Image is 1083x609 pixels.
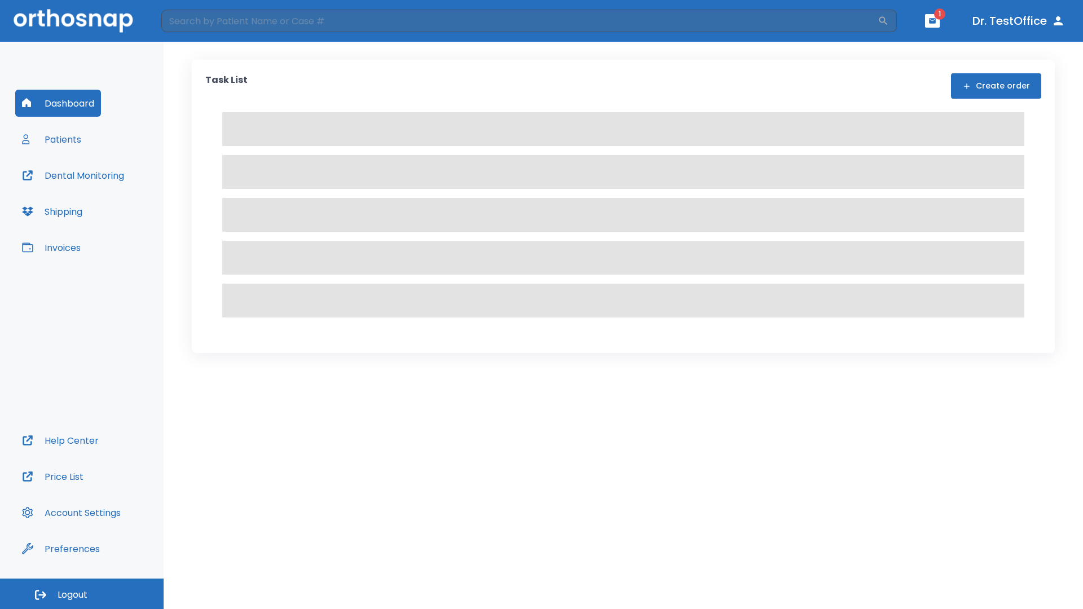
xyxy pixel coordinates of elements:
span: Logout [58,589,87,601]
input: Search by Patient Name or Case # [161,10,878,32]
img: Orthosnap [14,9,133,32]
button: Price List [15,463,90,490]
button: Help Center [15,427,105,454]
button: Shipping [15,198,89,225]
button: Dental Monitoring [15,162,131,189]
button: Account Settings [15,499,127,526]
button: Patients [15,126,88,153]
button: Create order [951,73,1041,99]
span: 1 [934,8,945,20]
p: Task List [205,73,248,99]
button: Invoices [15,234,87,261]
button: Dr. TestOffice [968,11,1069,31]
button: Dashboard [15,90,101,117]
button: Preferences [15,535,107,562]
